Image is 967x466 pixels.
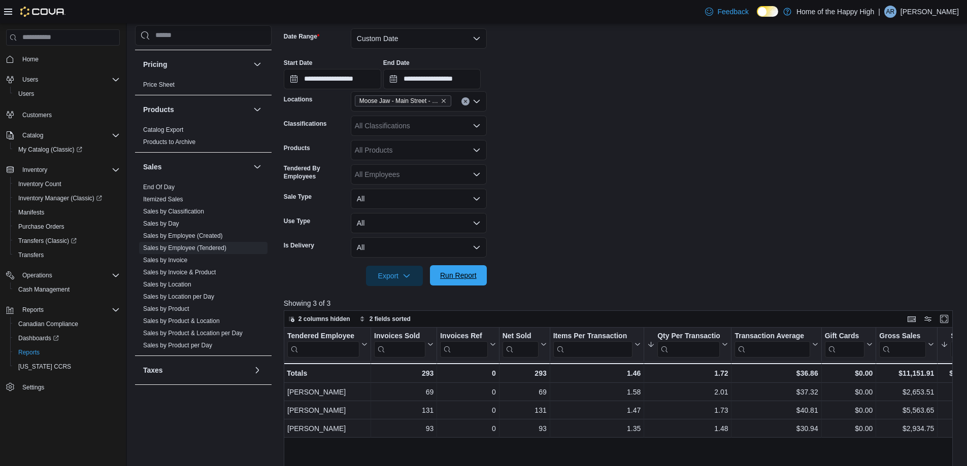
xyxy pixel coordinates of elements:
button: Run Report [430,265,487,285]
span: Operations [22,271,52,279]
button: [US_STATE] CCRS [10,360,124,374]
a: Sales by Day [143,220,179,227]
label: Is Delivery [284,241,314,249]
button: Canadian Compliance [10,317,124,331]
button: Purchase Orders [10,220,124,234]
a: Sales by Classification [143,208,204,215]
span: Transfers [18,251,44,259]
a: My Catalog (Classic) [10,142,124,157]
div: 0 [440,386,495,398]
a: Dashboards [14,332,63,344]
h3: Taxes [143,365,163,375]
button: Clear input [461,97,470,105]
span: Catalog [18,129,120,141]
span: Customers [22,111,52,119]
div: 0 [440,422,495,435]
span: [US_STATE] CCRS [18,363,71,371]
span: Home [18,53,120,65]
button: Users [10,87,124,101]
input: Press the down key to open a popover containing a calendar. [284,69,381,89]
div: Invoices Ref [440,332,487,341]
a: Inventory Manager (Classic) [10,191,124,205]
a: Feedback [701,2,752,22]
div: [PERSON_NAME] [287,422,368,435]
span: Sales by Location [143,280,191,289]
div: $2,934.75 [879,422,934,435]
a: Sales by Product per Day [143,342,212,349]
label: Products [284,144,310,152]
button: Users [2,73,124,87]
button: Open list of options [473,97,481,105]
a: Inventory Count [14,178,65,190]
span: Dashboards [18,334,59,342]
label: End Date [383,59,410,67]
div: Invoices Sold [374,332,425,357]
a: Sales by Location per Day [143,293,214,300]
span: Reports [18,304,120,316]
div: Totals [287,367,368,379]
div: Alana Ratke [884,6,896,18]
span: Catalog [22,131,43,139]
button: Customers [2,107,124,122]
button: Pricing [251,58,263,70]
div: Tendered Employee [287,332,359,357]
span: Sales by Product [143,305,189,313]
a: Cash Management [14,283,74,296]
span: Canadian Compliance [14,318,120,330]
a: Transfers [14,249,48,261]
a: Home [18,53,43,65]
div: Gift Card Sales [824,332,864,357]
span: Canadian Compliance [18,320,78,328]
span: Settings [18,381,120,393]
h3: Sales [143,162,162,172]
div: Qty Per Transaction [657,332,720,341]
span: Inventory Manager (Classic) [18,194,102,202]
div: Gross Sales [879,332,926,341]
div: Invoices Ref [440,332,487,357]
span: My Catalog (Classic) [18,146,82,154]
p: Home of the Happy High [796,6,874,18]
div: 131 [374,404,434,416]
label: Locations [284,95,313,103]
button: Sales [251,161,263,173]
button: Display options [922,313,934,325]
nav: Complex example [6,48,120,421]
a: Settings [18,381,48,393]
a: Dashboards [10,331,124,345]
div: Items Per Transaction [553,332,632,341]
button: Inventory [2,163,124,177]
span: Moose Jaw - Main Street - Fire & Flower [355,95,451,106]
button: Invoices Sold [374,332,434,357]
div: 0 [440,367,495,379]
a: Transfers (Classic) [10,234,124,248]
div: $37.32 [735,386,818,398]
button: All [351,237,487,258]
span: Settings [22,383,44,391]
button: Gift Cards [824,332,873,357]
span: Customers [18,108,120,121]
button: Open list of options [473,170,481,178]
input: Dark Mode [757,6,778,17]
span: Run Report [440,270,477,280]
button: Remove Moose Jaw - Main Street - Fire & Flower from selection in this group [441,98,447,104]
div: $36.86 [735,367,818,379]
a: Customers [18,109,56,121]
span: Sales by Employee (Created) [143,232,223,240]
span: Sales by Product per Day [143,341,212,349]
div: 1.35 [553,422,641,435]
span: Sales by Product & Location per Day [143,329,243,337]
div: $5,563.65 [879,404,934,416]
span: Users [18,74,120,86]
div: 69 [503,386,547,398]
span: Catalog Export [143,126,183,134]
div: Tendered Employee [287,332,359,341]
div: Sales [135,181,272,355]
button: Net Sold [502,332,546,357]
span: Manifests [18,208,44,217]
input: Press the down key to open a popover containing a calendar. [383,69,481,89]
div: Transaction Average [735,332,810,357]
a: Inventory Manager (Classic) [14,192,106,204]
span: Reports [18,348,40,356]
button: Items Per Transaction [553,332,641,357]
